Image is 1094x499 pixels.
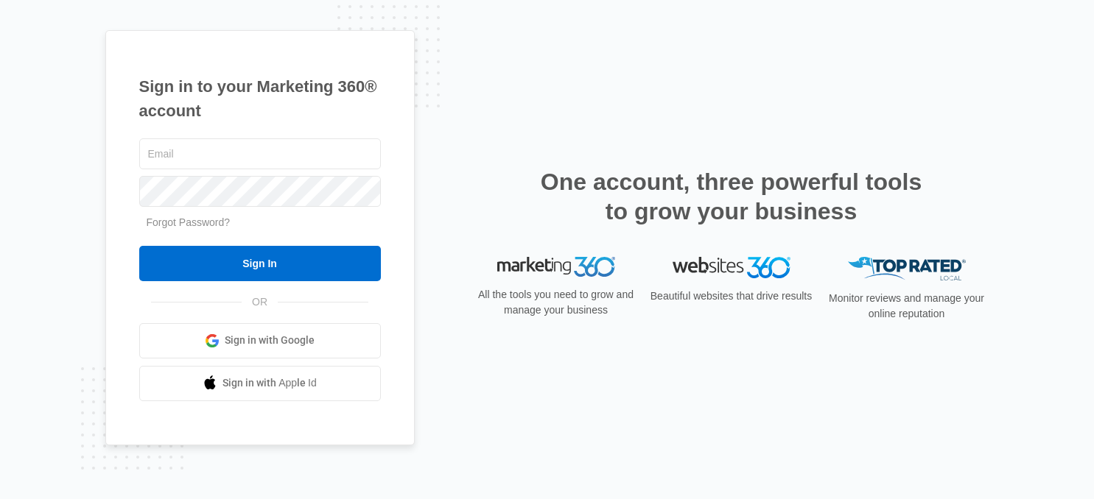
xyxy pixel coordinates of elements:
img: Websites 360 [673,257,790,278]
span: Sign in with Google [225,333,315,348]
p: Beautiful websites that drive results [649,289,814,304]
a: Forgot Password? [147,216,231,228]
a: Sign in with Google [139,323,381,358]
input: Sign In [139,246,381,281]
span: OR [242,294,278,310]
img: Top Rated Local [848,257,966,281]
h1: Sign in to your Marketing 360® account [139,74,381,123]
p: All the tools you need to grow and manage your business [474,287,639,318]
h2: One account, three powerful tools to grow your business [536,167,927,226]
a: Sign in with Apple Id [139,366,381,401]
span: Sign in with Apple Id [222,375,317,391]
img: Marketing 360 [497,257,615,277]
p: Monitor reviews and manage your online reputation [824,291,989,322]
input: Email [139,138,381,169]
